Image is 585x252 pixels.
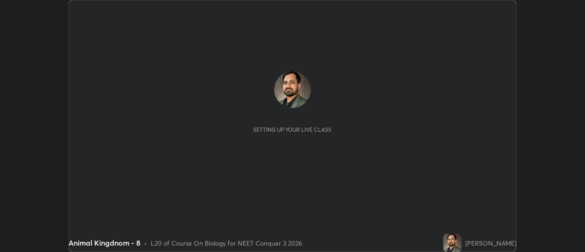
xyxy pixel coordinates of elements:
div: • [144,238,147,248]
div: Animal Kingdnom - 8 [69,237,140,248]
div: Setting up your live class [253,126,331,133]
div: [PERSON_NAME] [465,238,516,248]
div: L20 of Course On Biology for NEET Conquer 3 2026 [151,238,302,248]
img: c6f1f51b65ab405e8839512a486be057.jpg [443,234,462,252]
img: c6f1f51b65ab405e8839512a486be057.jpg [274,71,311,108]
